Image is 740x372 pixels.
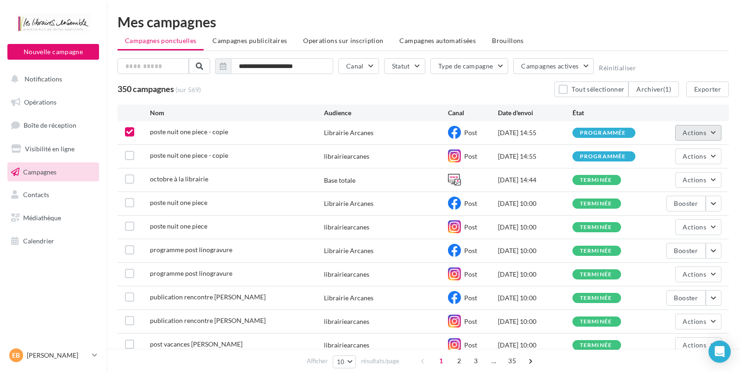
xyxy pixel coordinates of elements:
[118,15,729,29] div: Mes campagnes
[6,115,101,135] a: Boîte de réception
[150,316,266,324] span: publication rencontre benedetta
[7,347,99,364] a: EB [PERSON_NAME]
[675,219,721,235] button: Actions
[12,351,20,360] span: EB
[464,129,477,136] span: Post
[468,353,483,368] span: 3
[324,108,448,118] div: Audience
[23,237,54,245] span: Calendrier
[599,64,636,72] button: Réinitialiser
[498,293,572,303] div: [DATE] 10:00
[580,295,612,301] div: terminée
[23,167,56,175] span: Campagnes
[498,246,572,255] div: [DATE] 10:00
[118,84,174,94] span: 350 campagnes
[324,176,355,185] div: Base totale
[175,85,201,94] span: (sur 569)
[498,317,572,326] div: [DATE] 10:00
[25,75,62,83] span: Notifications
[513,58,594,74] button: Campagnes actives
[498,199,572,208] div: [DATE] 10:00
[464,199,477,207] span: Post
[464,223,477,231] span: Post
[384,58,425,74] button: Statut
[675,337,721,353] button: Actions
[324,199,373,208] div: Librairie Arcanes
[7,44,99,60] button: Nouvelle campagne
[333,355,356,368] button: 10
[324,152,369,161] div: librairiearcanes
[504,353,520,368] span: 35
[683,270,706,278] span: Actions
[666,196,706,211] button: Booster
[580,319,612,325] div: terminée
[150,175,208,183] span: octobre à la librairie
[23,191,49,198] span: Contacts
[6,208,101,228] a: Médiathèque
[324,128,373,137] div: Librairie Arcanes
[24,121,76,129] span: Boîte de réception
[675,125,721,141] button: Actions
[6,185,101,205] a: Contacts
[464,152,477,160] span: Post
[338,58,379,74] button: Canal
[150,198,207,206] span: poste nuit one piece
[464,294,477,302] span: Post
[150,340,243,348] span: post vacances linda
[683,176,706,184] span: Actions
[686,81,729,97] button: Exporter
[521,62,578,70] span: Campagnes actives
[498,175,572,185] div: [DATE] 14:44
[464,317,477,325] span: Post
[400,37,476,44] span: Campagnes automatisées
[683,317,706,325] span: Actions
[666,243,706,259] button: Booster
[683,341,706,349] span: Actions
[498,152,572,161] div: [DATE] 14:55
[337,358,345,366] span: 10
[6,162,101,182] a: Campagnes
[6,69,97,89] button: Notifications
[434,353,448,368] span: 1
[307,357,328,366] span: Afficher
[492,37,524,44] span: Brouillons
[628,81,679,97] button: Archiver(1)
[675,172,721,188] button: Actions
[572,108,647,118] div: État
[150,222,207,230] span: poste nuit one piece
[666,290,706,306] button: Booster
[324,341,369,350] div: librairiearcanes
[24,98,56,106] span: Opérations
[580,224,612,230] div: terminée
[554,81,628,97] button: Tout sélectionner
[498,341,572,350] div: [DATE] 10:00
[498,223,572,232] div: [DATE] 10:00
[675,149,721,164] button: Actions
[324,317,369,326] div: librairiearcanes
[6,139,101,159] a: Visibilité en ligne
[324,223,369,232] div: librairiearcanes
[675,314,721,329] button: Actions
[303,37,383,44] span: Operations sur inscription
[150,151,228,159] span: poste nuit one piece - copie
[683,223,706,231] span: Actions
[361,357,399,366] span: résultats/page
[150,108,324,118] div: Nom
[675,267,721,282] button: Actions
[498,108,572,118] div: Date d'envoi
[464,247,477,254] span: Post
[486,353,501,368] span: ...
[27,351,88,360] p: [PERSON_NAME]
[498,128,572,137] div: [DATE] 14:55
[580,248,612,254] div: terminée
[580,342,612,348] div: terminée
[430,58,509,74] button: Type de campagne
[464,270,477,278] span: Post
[150,128,228,136] span: poste nuit one piece - copie
[448,108,497,118] div: Canal
[580,130,626,136] div: programmée
[324,246,373,255] div: Librairie Arcanes
[23,214,61,222] span: Médiathèque
[663,85,671,93] span: (1)
[683,129,706,136] span: Actions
